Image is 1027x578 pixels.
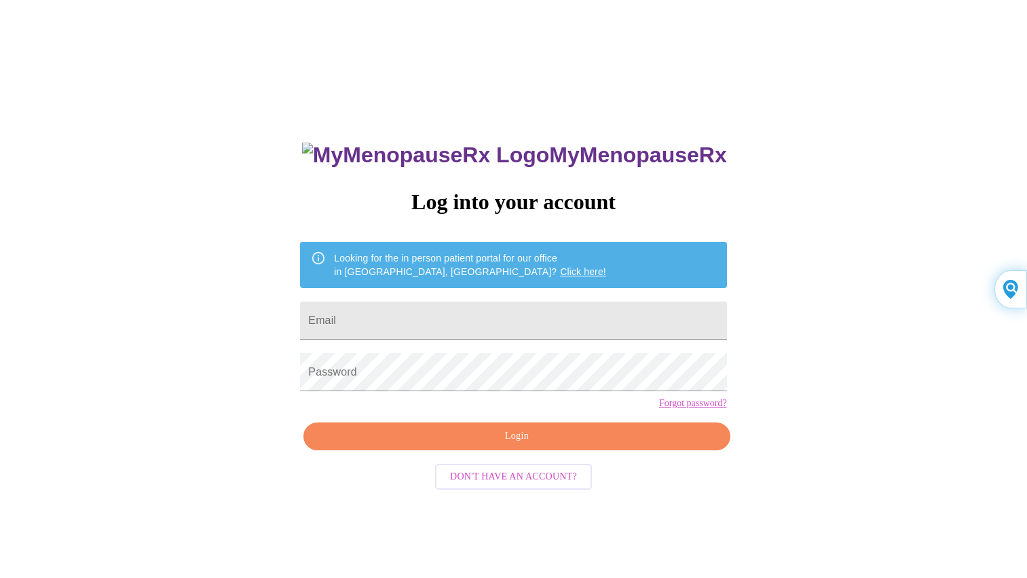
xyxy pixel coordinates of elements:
img: MyMenopauseRx Logo [302,143,549,168]
button: Don't have an account? [435,464,592,490]
h3: Log into your account [300,189,726,215]
h3: MyMenopauseRx [302,143,727,168]
a: Forgot password? [659,398,727,409]
a: Click here! [560,266,606,277]
span: Login [319,428,714,445]
button: Login [303,422,730,450]
span: Don't have an account? [450,469,577,486]
div: Looking for the in person patient portal for our office in [GEOGRAPHIC_DATA], [GEOGRAPHIC_DATA]? [334,246,606,284]
a: Don't have an account? [432,470,595,482]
